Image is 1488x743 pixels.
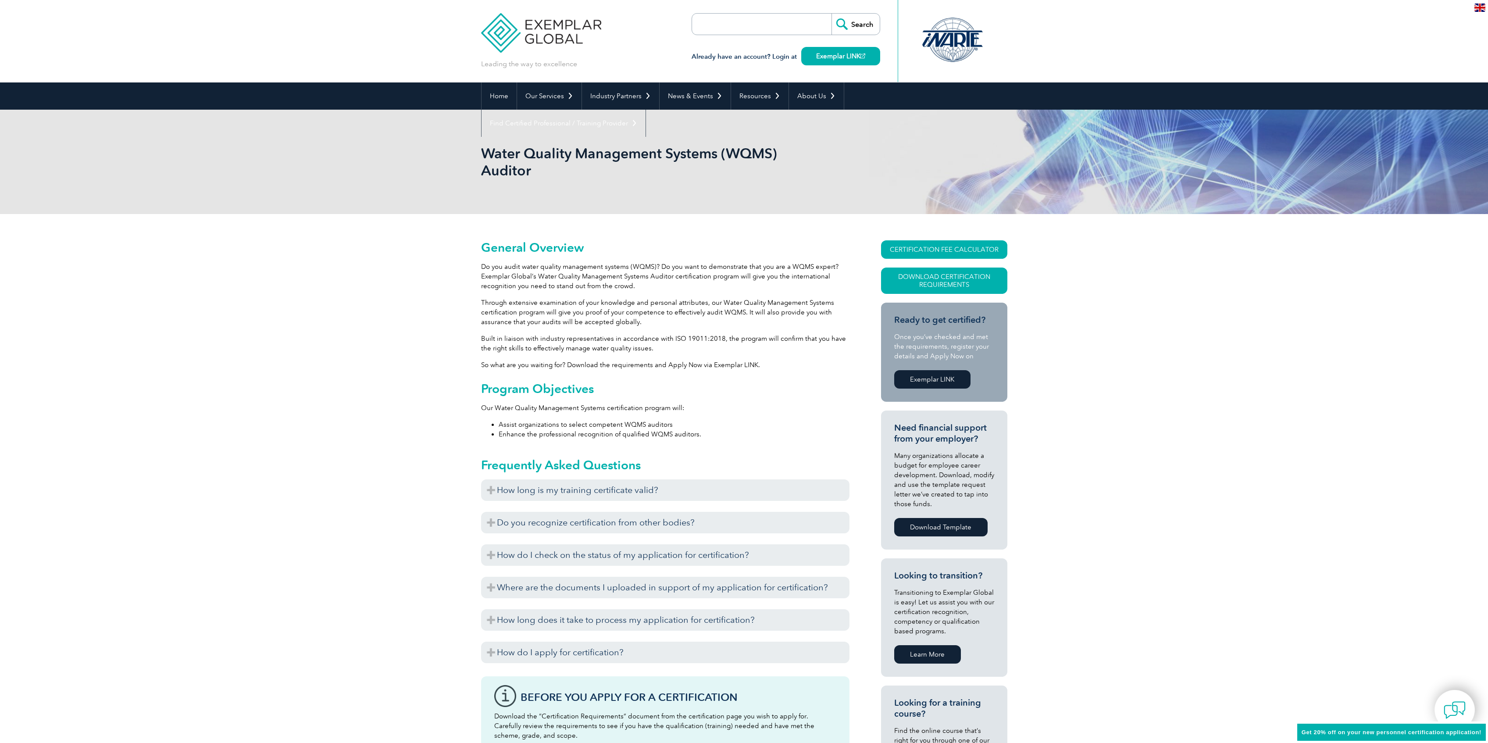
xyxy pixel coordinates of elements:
[481,59,577,69] p: Leading the way to excellence
[494,711,836,740] p: Download the “Certification Requirements” document from the certification page you wish to apply ...
[831,14,880,35] input: Search
[517,82,582,110] a: Our Services
[482,110,646,137] a: Find Certified Professional / Training Provider
[481,512,849,533] h3: Do you recognize certification from other bodies?
[860,54,865,58] img: open_square.png
[894,645,961,664] a: Learn More
[481,262,849,291] p: Do you audit water quality management systems (WQMS)? Do you want to demonstrate that you are a W...
[660,82,731,110] a: News & Events
[481,609,849,631] h3: How long does it take to process my application for certification?
[481,298,849,327] p: Through extensive examination of your knowledge and personal attributes, our Water Quality Manage...
[481,360,849,370] p: So what are you waiting for? Download the requirements and Apply Now via Exemplar LINK.
[481,479,849,501] h3: How long is my training certificate valid?
[481,382,849,396] h2: Program Objectives
[582,82,659,110] a: Industry Partners
[481,544,849,566] h3: How do I check on the status of my application for certification?
[894,588,994,636] p: Transitioning to Exemplar Global is easy! Let us assist you with our certification recognition, c...
[731,82,789,110] a: Resources
[521,692,836,703] h3: Before You Apply For a Certification
[499,429,849,439] li: Enhance the professional recognition of qualified WQMS auditors.
[894,518,988,536] a: Download Template
[894,370,971,389] a: Exemplar LINK
[499,420,849,429] li: Assist organizations to select competent WQMS auditors
[481,458,849,472] h2: Frequently Asked Questions
[481,577,849,598] h3: Where are the documents I uploaded in support of my application for certification?
[481,403,849,413] p: Our Water Quality Management Systems certification program will:
[894,314,994,325] h3: Ready to get certified?
[789,82,844,110] a: About Us
[1444,699,1466,721] img: contact-chat.png
[801,47,880,65] a: Exemplar LINK
[1474,4,1485,12] img: en
[481,145,818,179] h1: Water Quality Management Systems (WQMS) Auditor
[894,697,994,719] h3: Looking for a training course?
[894,332,994,361] p: Once you’ve checked and met the requirements, register your details and Apply Now on
[881,268,1007,294] a: Download Certification Requirements
[692,51,880,62] h3: Already have an account? Login at
[481,240,849,254] h2: General Overview
[481,334,849,353] p: Built in liaison with industry representatives in accordance with ISO 19011:2018, the program wil...
[894,422,994,444] h3: Need financial support from your employer?
[481,642,849,663] h3: How do I apply for certification?
[894,570,994,581] h3: Looking to transition?
[894,451,994,509] p: Many organizations allocate a budget for employee career development. Download, modify and use th...
[482,82,517,110] a: Home
[1302,729,1481,736] span: Get 20% off on your new personnel certification application!
[881,240,1007,259] a: CERTIFICATION FEE CALCULATOR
